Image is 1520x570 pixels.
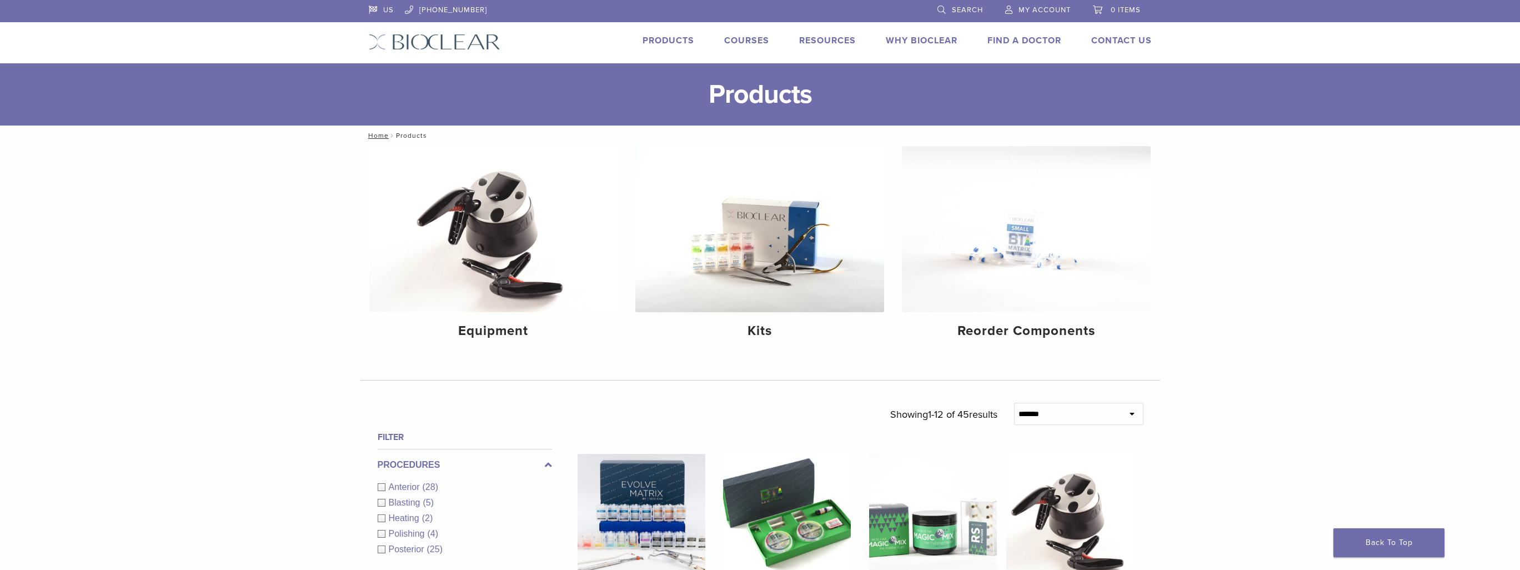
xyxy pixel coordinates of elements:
img: Reorder Components [902,146,1151,312]
a: Home [365,132,389,139]
label: Procedures [378,458,552,472]
h4: Kits [644,321,875,341]
a: Find A Doctor [987,35,1061,46]
span: (5) [423,498,434,507]
img: Kits [635,146,884,312]
h4: Filter [378,431,552,444]
a: Resources [799,35,856,46]
span: Search [952,6,983,14]
span: (2) [422,513,433,523]
span: Blasting [389,498,423,507]
span: 0 items [1111,6,1141,14]
span: (4) [427,529,438,538]
span: My Account [1019,6,1071,14]
a: Reorder Components [902,146,1151,348]
a: Why Bioclear [886,35,957,46]
img: Equipment [369,146,618,312]
span: (25) [427,544,443,554]
img: Bioclear [369,34,500,50]
span: (28) [423,482,438,492]
a: Equipment [369,146,618,348]
a: Products [643,35,694,46]
a: Kits [635,146,884,348]
a: Contact Us [1091,35,1152,46]
h4: Reorder Components [911,321,1142,341]
span: Anterior [389,482,423,492]
span: / [389,133,396,138]
a: Back To Top [1333,528,1444,557]
span: Polishing [389,529,428,538]
p: Showing results [890,403,997,426]
span: Heating [389,513,422,523]
h4: Equipment [378,321,609,341]
span: 1-12 of 45 [928,408,969,421]
nav: Products [360,126,1160,146]
span: Posterior [389,544,427,554]
a: Courses [724,35,769,46]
